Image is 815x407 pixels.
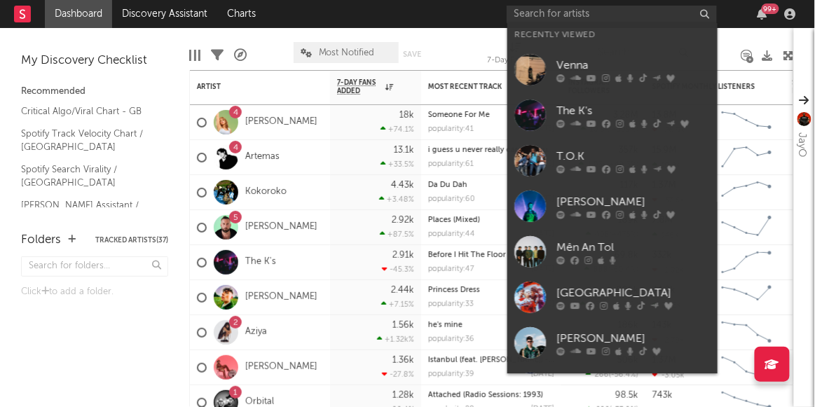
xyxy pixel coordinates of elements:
[428,181,467,189] a: Da Du Dah
[197,83,302,91] div: Artist
[507,229,718,275] a: Mên An Tol
[428,301,474,308] div: popularity: 33
[392,216,414,225] div: 2.92k
[391,181,414,190] div: 4.43k
[531,371,554,378] div: [DATE]
[556,331,711,347] div: [PERSON_NAME]
[556,240,711,256] div: Mên An Tol
[507,47,718,92] a: Venna
[381,300,414,309] div: +7.15 %
[380,230,414,239] div: +87.5 %
[556,149,711,165] div: T.O.K
[428,146,554,154] div: i guess u never really cared about me
[245,186,287,198] a: Kokoroko
[234,35,247,76] div: A&R Pipeline
[428,230,475,238] div: popularity: 44
[715,210,778,245] svg: Chart title
[428,251,554,259] div: Before I Hit The Floor
[507,6,717,23] input: Search for artists
[245,116,317,128] a: [PERSON_NAME]
[399,111,414,120] div: 18k
[715,105,778,140] svg: Chart title
[245,151,280,163] a: Artemas
[428,111,490,119] a: Someone For Me
[428,392,543,399] a: Attached (Radio Sessions: 1993)
[428,83,533,91] div: Most Recent Track
[382,265,414,274] div: -45.3 %
[794,132,811,157] div: JayO
[245,361,317,373] a: [PERSON_NAME]
[21,232,61,249] div: Folders
[392,356,414,365] div: 1.36k
[715,280,778,315] svg: Chart title
[595,371,609,379] span: 266
[404,50,422,58] button: Save
[488,53,544,69] div: 7-Day Fans Added (7-Day Fans Added)
[556,57,711,74] div: Venna
[488,35,544,76] div: 7-Day Fans Added (7-Day Fans Added)
[21,104,154,119] a: Critical Algo/Viral Chart - GB
[715,350,778,385] svg: Chart title
[245,221,317,233] a: [PERSON_NAME]
[391,286,414,295] div: 2.44k
[392,251,414,260] div: 2.91k
[21,83,168,100] div: Recommended
[428,216,554,224] div: Places (Mixed)
[428,287,554,294] div: Princess Dress
[715,315,778,350] svg: Chart title
[381,125,414,134] div: +74.1 %
[211,35,224,76] div: Filters
[245,291,317,303] a: [PERSON_NAME]
[428,336,474,343] div: popularity: 36
[189,35,200,76] div: Edit Columns
[652,391,673,400] div: 743k
[381,160,414,169] div: +33.5 %
[507,92,718,138] a: The K's
[21,198,154,226] a: [PERSON_NAME] Assistant / [GEOGRAPHIC_DATA]
[611,371,636,379] span: -56.4 %
[428,265,474,273] div: popularity: 47
[428,392,554,399] div: Attached (Radio Sessions: 1993)
[428,216,480,224] a: Places (Mixed)
[652,371,685,380] div: -3.05k
[428,125,474,133] div: popularity: 41
[428,195,475,203] div: popularity: 60
[715,140,778,175] svg: Chart title
[21,256,168,277] input: Search for folders...
[21,162,154,191] a: Spotify Search Virality / [GEOGRAPHIC_DATA]
[95,237,168,244] button: Tracked Artists(37)
[715,175,778,210] svg: Chart title
[428,357,668,364] a: Istanbul (feat. [PERSON_NAME]) - Live From [GEOGRAPHIC_DATA]
[514,27,711,43] div: Recently Viewed
[428,357,554,364] div: Istanbul (feat. Elijah Fox) - Live From Malibu
[394,146,414,155] div: 13.1k
[379,195,414,204] div: +3.48 %
[428,287,480,294] a: Princess Dress
[21,126,154,155] a: Spotify Track Velocity Chart / [GEOGRAPHIC_DATA]
[428,160,474,168] div: popularity: 61
[428,251,506,259] a: Before I Hit The Floor
[428,322,554,329] div: he's mine
[245,256,276,268] a: The K's
[428,111,554,119] div: Someone For Me
[392,321,414,330] div: 1.56k
[428,146,564,154] a: i guess u never really cared about me
[245,326,267,338] a: Aziya
[715,245,778,280] svg: Chart title
[428,322,463,329] a: he's mine
[382,370,414,379] div: -27.8 %
[507,138,718,184] a: T.O.K
[556,285,711,302] div: [GEOGRAPHIC_DATA]
[337,78,382,95] span: 7-Day Fans Added
[762,4,779,14] div: 99 +
[21,284,168,301] div: Click to add a folder.
[556,103,711,120] div: The K's
[556,194,711,211] div: [PERSON_NAME]
[507,184,718,229] a: [PERSON_NAME]
[319,48,375,57] span: Most Notified
[507,320,718,366] a: [PERSON_NAME]
[392,391,414,400] div: 1.28k
[507,275,718,320] a: [GEOGRAPHIC_DATA]
[21,53,168,69] div: My Discovery Checklist
[615,391,638,400] div: 98.5k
